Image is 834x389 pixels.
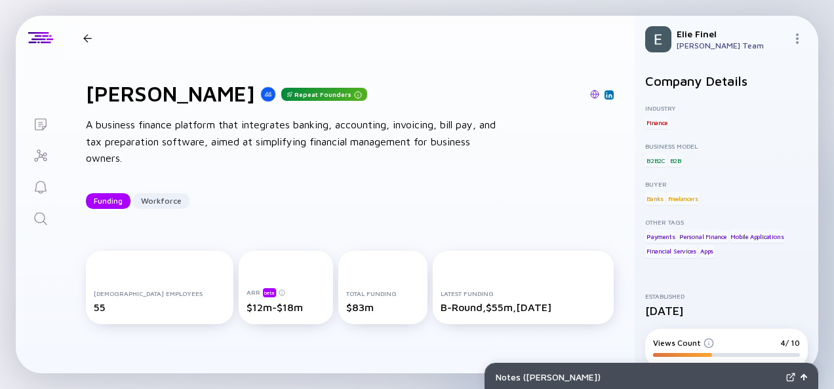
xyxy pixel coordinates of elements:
[678,230,728,243] div: Personal Finance
[667,192,700,205] div: Freelancers
[496,371,781,382] div: Notes ( [PERSON_NAME] )
[645,180,808,188] div: Buyer
[645,245,697,258] div: Financial Services
[780,338,800,348] div: 4/ 10
[729,230,785,243] div: Mobile Applications
[86,191,130,211] div: Funding
[669,154,683,167] div: B2B
[86,371,134,386] h2: Funding
[590,90,599,99] img: Lili Website
[645,192,665,205] div: Banks
[645,292,808,300] div: Established
[16,107,65,139] a: Lists
[86,81,255,106] h1: [PERSON_NAME]
[645,116,669,129] div: Finance
[86,117,506,167] div: A business finance platform that integrates banking, accounting, invoicing, bill pay, and tax pre...
[645,26,671,52] img: Elie Profile Picture
[645,218,808,226] div: Other Tags
[346,301,420,313] div: $83m
[346,289,420,297] div: Total Funding
[16,139,65,170] a: Investor Map
[16,202,65,233] a: Search
[247,301,326,313] div: $12m-$18m
[263,288,276,297] div: beta
[441,289,606,297] div: Latest Funding
[792,33,803,44] img: Menu
[133,191,189,211] div: Workforce
[801,374,807,380] img: Open Notes
[645,154,667,167] div: B2B2C
[653,338,714,348] div: Views Count
[94,301,226,313] div: 55
[645,230,676,243] div: Payments
[645,104,808,112] div: Industry
[133,193,189,209] button: Workforce
[645,304,808,318] div: [DATE]
[606,92,612,98] img: Lili Linkedin Page
[645,73,808,88] h2: Company Details
[94,289,226,297] div: [DEMOGRAPHIC_DATA] Employees
[645,142,808,150] div: Business Model
[281,88,367,101] div: Repeat Founders
[16,170,65,202] a: Reminders
[786,373,795,382] img: Expand Notes
[677,41,787,50] div: [PERSON_NAME] Team
[86,193,130,209] button: Funding
[441,301,606,313] div: B-Round, $55m, [DATE]
[247,287,326,297] div: ARR
[699,245,715,258] div: Apps
[677,28,787,39] div: Elie Finel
